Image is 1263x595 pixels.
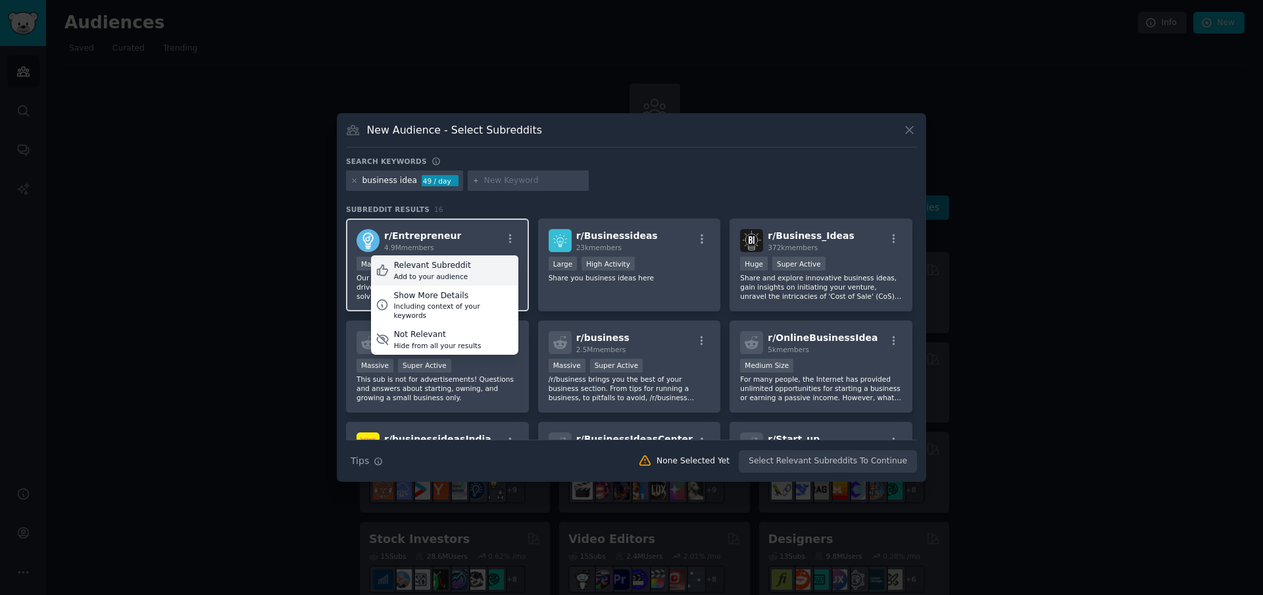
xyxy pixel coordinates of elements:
[549,273,710,282] p: Share you business ideas here
[549,359,585,373] div: Massive
[549,257,578,271] div: Large
[362,175,418,187] div: business idea
[740,273,902,301] p: Share and explore innovative business ideas, gain insights on initiating your venture, unravel th...
[549,229,572,252] img: Businessideas
[768,230,854,241] span: r/ Business_Ideas
[394,341,482,350] div: Hide from all your results
[576,230,658,241] span: r/ Businessideas
[484,175,584,187] input: New Keyword
[346,205,430,214] span: Subreddit Results
[768,346,809,353] span: 5k members
[346,157,427,166] h3: Search keywords
[768,434,820,444] span: r/ Start_up
[768,332,878,343] span: r/ OnlineBusinessIdea
[576,346,626,353] span: 2.5M members
[740,229,763,252] img: Business_Ideas
[384,230,461,241] span: r/ Entrepreneur
[394,260,471,272] div: Relevant Subreddit
[590,359,643,373] div: Super Active
[549,375,710,402] p: /r/business brings you the best of your business section. From tips for running a business, to pi...
[422,175,458,187] div: 49 / day
[576,244,622,251] span: 23k members
[740,359,793,373] div: Medium Size
[434,205,443,213] span: 16
[357,273,518,301] p: Our community brings together individuals driven by a shared commitment to problem-solving, profe...
[367,123,542,137] h3: New Audience - Select Subreddits
[772,257,826,271] div: Super Active
[357,229,380,252] img: Entrepreneur
[346,450,387,473] button: Tips
[357,432,380,455] img: businessideasIndia
[768,244,818,251] span: 372k members
[351,454,369,468] span: Tips
[582,257,635,271] div: High Activity
[394,329,482,341] div: Not Relevant
[394,272,471,281] div: Add to your audience
[393,301,513,320] div: Including context of your keywords
[357,375,518,402] p: This sub is not for advertisements! Questions and answers about starting, owning, and growing a s...
[393,290,513,302] div: Show More Details
[357,257,393,271] div: Massive
[384,434,491,444] span: r/ businessideasIndia
[576,332,630,343] span: r/ business
[576,434,693,444] span: r/ BusinessIdeasCenter
[398,359,451,373] div: Super Active
[357,359,393,373] div: Massive
[740,257,768,271] div: Huge
[656,455,730,467] div: None Selected Yet
[740,375,902,402] p: For many people, the Internet has provided unlimited opportunities for starting a business or ear...
[384,244,434,251] span: 4.9M members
